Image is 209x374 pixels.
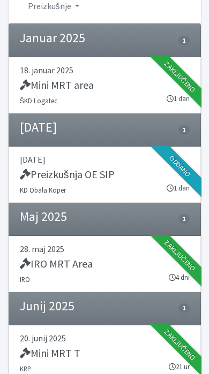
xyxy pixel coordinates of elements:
[178,214,189,224] span: 1
[20,64,190,77] p: 18. januar 2025
[20,364,31,373] small: KRP
[20,242,190,255] p: 28. maj 2025
[178,36,189,45] span: 1
[20,299,74,314] h4: Junij 2025
[20,257,93,270] h5: IRO MRT Area
[9,57,201,113] a: 18. januar 2025 Mini MRT area ŠKD Logatec 1 dan Zaključeno
[20,153,190,166] p: [DATE]
[20,186,66,194] small: KD Obala Koper
[20,30,85,46] h4: Januar 2025
[20,79,94,91] h5: Mini MRT area
[20,332,190,345] p: 20. junij 2025
[20,347,80,360] h5: Mini MRT T
[20,275,30,284] small: IRO
[20,96,58,105] small: ŠKD Logatec
[178,125,189,135] span: 1
[178,303,189,313] span: 1
[9,147,201,203] a: [DATE] Preizkušnja OE SIP KD Obala Koper 1 dan Oddano
[20,209,67,225] h4: Maj 2025
[9,236,201,292] a: 28. maj 2025 IRO MRT Area IRO 4 dni Zaključeno
[20,120,57,135] h4: [DATE]
[20,168,115,181] h5: Preizkušnja OE SIP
